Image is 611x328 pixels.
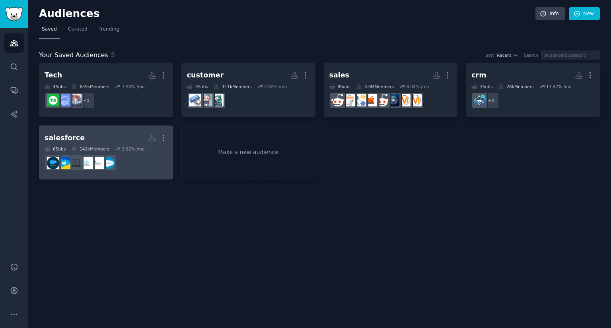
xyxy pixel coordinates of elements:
img: sales [331,94,344,106]
div: salesforce [45,133,85,143]
img: marketing [398,94,411,106]
span: 5 [111,51,115,59]
div: sales [329,70,350,80]
img: Salesforce_Architects [91,157,104,169]
div: customer [187,70,224,80]
img: CustomerSuccess [211,94,224,106]
div: 8 Sub s [329,84,350,89]
button: Recent [497,52,518,58]
img: DigitalMarketing [409,94,422,106]
div: Tech [45,70,62,80]
a: customer3Subs111kMembers2.92% /moCustomerSuccessCustomerFromHellCustomerService [181,63,315,117]
div: Search [524,52,538,58]
img: salesforce [58,157,70,169]
div: 111k Members [214,84,252,89]
div: 2.92 % /mo [264,84,287,89]
span: Saved [42,26,57,33]
img: SalesforceDeveloper [47,157,59,169]
img: salesdevelopment [376,94,388,106]
h2: Audiences [39,8,535,20]
img: GummySearch logo [5,7,23,21]
div: 3 Sub s [471,84,492,89]
a: crm3Subs28kMembers13.47% /mo+2GoHighLevelCRM [466,63,600,117]
img: salesforceadmin [80,157,93,169]
a: Trending [96,23,122,39]
span: Recent [497,52,511,58]
div: 141k Members [71,146,109,152]
a: New [569,7,600,21]
span: Your Saved Audiences [39,50,108,60]
img: CustomerFromHell [200,94,212,106]
div: + 1 [78,92,95,109]
div: + 2 [483,92,499,109]
a: Make a new audience [181,125,315,180]
span: Trending [99,26,119,33]
img: Sales_Professionals [365,94,377,106]
img: CustomerService [189,94,201,106]
input: Audience/Subreddit [541,50,600,60]
a: Saved [39,23,60,39]
img: techsales [47,94,59,106]
img: SalesOperations [354,94,366,106]
div: 4 Sub s [45,84,66,89]
img: AI_Agents [69,94,82,106]
a: salesforce6Subs141kMembers1.82% /moSalesforceCertifiedSalesforce_ArchitectssalesforceadminSalesfo... [39,125,173,180]
div: 13.47 % /mo [546,84,572,89]
div: 3 Sub s [187,84,208,89]
div: Sort [486,52,494,58]
div: 659k Members [71,84,109,89]
a: Info [535,7,565,21]
div: 7.90 % /mo [122,84,144,89]
div: crm [471,70,486,80]
span: Curated [68,26,88,33]
a: Curated [65,23,90,39]
div: 3.0M Members [356,84,394,89]
img: SaaS [58,94,70,106]
img: GoHighLevelCRM [474,94,486,106]
div: 8.04 % /mo [407,84,429,89]
div: 6 Sub s [45,146,66,152]
img: digital_marketing [387,94,399,106]
a: Tech4Subs659kMembers7.90% /mo+1AI_AgentsSaaStechsales [39,63,173,117]
div: 1.82 % /mo [122,146,144,152]
img: b2b_sales [342,94,355,106]
img: SalesforceCareers [69,157,82,169]
div: 28k Members [498,84,533,89]
a: sales8Subs3.0MMembers8.04% /moDigitalMarketingmarketingdigital_marketingsalesdevelopmentSales_Pro... [324,63,458,117]
img: SalesforceCertified [103,157,115,169]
